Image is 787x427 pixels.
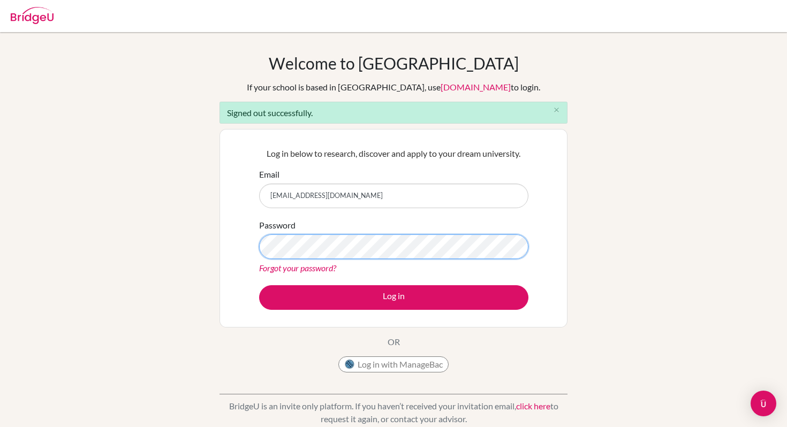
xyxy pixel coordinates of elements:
a: click here [516,401,550,411]
h1: Welcome to [GEOGRAPHIC_DATA] [269,54,519,73]
button: Log in [259,285,528,310]
div: Signed out successfully. [220,102,567,124]
button: Log in with ManageBac [338,356,449,372]
p: OR [388,335,400,348]
button: Close [546,102,567,118]
div: If your school is based in [GEOGRAPHIC_DATA], use to login. [247,81,540,94]
label: Email [259,168,279,181]
label: Password [259,219,296,232]
p: BridgeU is an invite only platform. If you haven’t received your invitation email, to request it ... [220,400,567,425]
a: [DOMAIN_NAME] [441,82,511,92]
a: Forgot your password? [259,263,336,273]
div: Open Intercom Messenger [751,391,776,416]
i: close [553,106,561,114]
img: Bridge-U [11,7,54,24]
p: Log in below to research, discover and apply to your dream university. [259,147,528,160]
